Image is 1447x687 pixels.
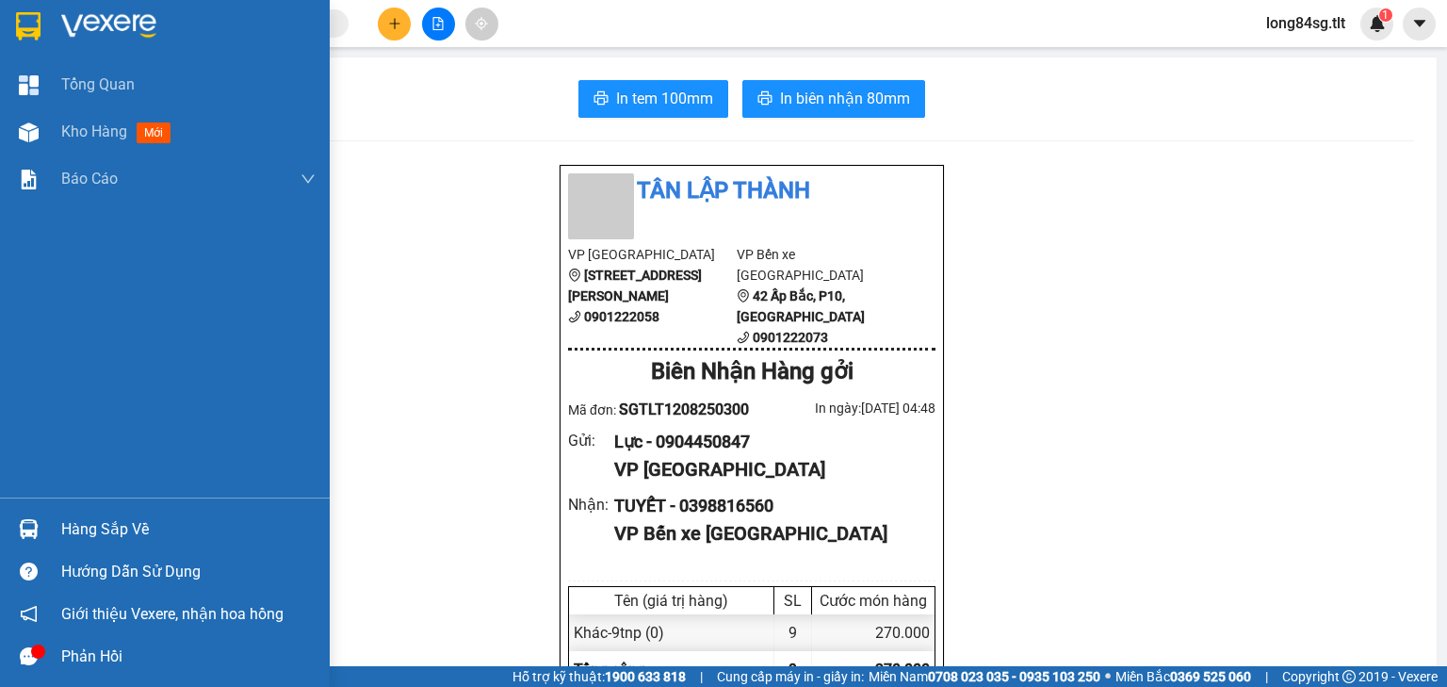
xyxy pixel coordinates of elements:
[737,288,865,324] b: 42 Ấp Bắc, P10, [GEOGRAPHIC_DATA]
[737,244,905,286] li: VP Bến xe [GEOGRAPHIC_DATA]
[753,330,828,345] b: 0901222073
[465,8,498,41] button: aim
[568,398,752,421] div: Mã đơn:
[614,519,920,548] div: VP Bến xe [GEOGRAPHIC_DATA]
[61,643,316,671] div: Phản hồi
[568,269,581,282] span: environment
[700,666,703,687] span: |
[774,614,812,651] div: 9
[616,87,713,110] span: In tem 100mm
[19,170,39,189] img: solution-icon
[875,661,930,679] span: 270.000
[137,123,171,143] span: mới
[19,123,39,142] img: warehouse-icon
[568,429,614,452] div: Gửi :
[568,268,702,303] b: [STREET_ADDRESS][PERSON_NAME]
[1115,666,1251,687] span: Miền Bắc
[752,398,935,418] div: In ngày: [DATE] 04:48
[574,592,769,610] div: Tên (giá trị hàng)
[817,592,930,610] div: Cước món hàng
[61,515,316,544] div: Hàng sắp về
[574,661,645,679] span: Tổng cộng
[16,12,41,41] img: logo-vxr
[928,669,1100,684] strong: 0708 023 035 - 0935 103 250
[568,244,737,265] li: VP [GEOGRAPHIC_DATA]
[737,289,750,303] span: environment
[20,563,38,581] span: question-circle
[19,75,39,95] img: dashboard-icon
[61,602,284,626] span: Giới thiệu Vexere, nhận hoa hồng
[614,455,920,484] div: VP [GEOGRAPHIC_DATA]
[614,429,920,455] div: Lực - 0904450847
[378,8,411,41] button: plus
[61,167,118,190] span: Báo cáo
[568,354,935,390] div: Biên Nhận Hàng gởi
[619,401,749,418] span: SGTLT1208250300
[61,558,316,586] div: Hướng dẫn sử dụng
[605,669,686,684] strong: 1900 633 818
[422,8,455,41] button: file-add
[742,80,925,118] button: printerIn biên nhận 80mm
[584,309,659,324] b: 0901222058
[1382,8,1389,22] span: 1
[20,605,38,623] span: notification
[593,90,609,108] span: printer
[717,666,864,687] span: Cung cấp máy in - giấy in:
[789,661,797,679] span: 9
[574,624,664,642] span: Khác - 9tnp (0)
[61,123,127,140] span: Kho hàng
[869,666,1100,687] span: Miền Nam
[1170,669,1251,684] strong: 0369 525 060
[757,90,772,108] span: printer
[737,331,750,344] span: phone
[1379,8,1392,22] sup: 1
[614,493,920,519] div: TUYẾT - 0398816560
[512,666,686,687] span: Hỗ trợ kỹ thuật:
[388,17,401,30] span: plus
[578,80,728,118] button: printerIn tem 100mm
[20,647,38,665] span: message
[19,519,39,539] img: warehouse-icon
[779,592,806,610] div: SL
[475,17,488,30] span: aim
[1342,670,1356,683] span: copyright
[568,493,614,516] div: Nhận :
[431,17,445,30] span: file-add
[1411,15,1428,32] span: caret-down
[1251,11,1360,35] span: long84sg.tlt
[61,73,135,96] span: Tổng Quan
[812,614,935,651] div: 270.000
[1265,666,1268,687] span: |
[568,310,581,323] span: phone
[568,173,935,209] li: Tân Lập Thành
[1369,15,1386,32] img: icon-new-feature
[1403,8,1436,41] button: caret-down
[1105,673,1111,680] span: ⚪️
[780,87,910,110] span: In biên nhận 80mm
[301,172,316,187] span: down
